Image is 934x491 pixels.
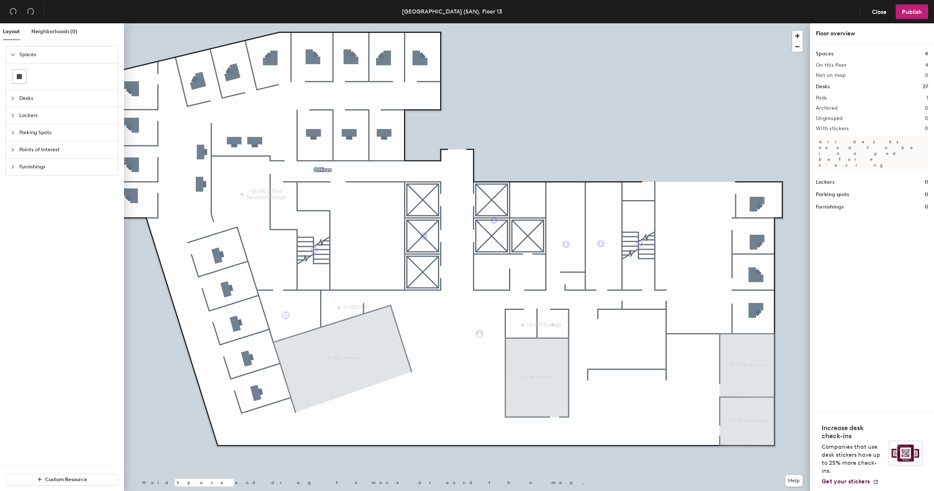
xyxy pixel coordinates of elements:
h1: 4 [925,50,928,58]
h2: 0 [925,73,928,78]
h2: On this floor [816,62,847,68]
h1: Lockers [816,178,834,186]
h1: Furnishings [816,203,844,211]
span: undo [9,8,17,15]
button: Redo (⌘ + ⇧ + Z) [23,4,38,19]
h2: 0 [925,105,928,111]
span: Parking Spots [19,124,113,141]
h1: 27 [923,83,928,91]
h1: Desks [816,83,830,91]
span: Desks [19,90,113,107]
span: collapsed [11,165,15,169]
span: Neighborhoods (0) [31,28,77,35]
h1: 0 [925,191,928,199]
span: Spaces [19,46,113,63]
h1: 0 [925,178,928,186]
h2: With stickers [816,126,849,132]
h2: 1 [926,95,928,101]
span: collapsed [11,130,15,135]
button: Undo (⌘ + Z) [6,4,20,19]
h2: 0 [925,116,928,121]
span: Furnishings [19,159,113,175]
img: Sticker logo [889,441,922,465]
p: Companies that use desk stickers have up to 25% more check-ins. [822,443,884,475]
div: Floor overview [816,29,928,38]
button: Close [866,4,893,19]
span: collapsed [11,113,15,118]
button: Help [785,475,803,487]
h1: Parking spots [816,191,849,199]
span: Lockers [19,107,113,124]
h2: 0 [925,126,928,132]
a: Get your stickers [822,478,879,485]
h2: Pods [816,95,827,101]
h1: 0 [925,203,928,211]
div: [GEOGRAPHIC_DATA] (SAN), Floor 13 [402,7,502,16]
h1: Spaces [816,50,833,58]
span: Get your stickers [822,478,870,485]
h2: Not on map [816,73,845,78]
h2: Ungrouped [816,116,843,121]
span: Points of Interest [19,141,113,158]
h4: Increase desk check-ins [822,424,884,440]
h2: Archived [816,105,837,111]
span: Publish [902,8,922,15]
button: Publish [896,4,928,19]
span: Custom Resource [45,476,87,483]
button: Custom Resource [6,474,118,486]
span: expanded [11,52,15,57]
span: collapsed [11,96,15,101]
h2: 4 [925,62,928,68]
span: collapsed [11,148,15,152]
span: Layout [3,28,20,35]
span: Close [872,8,887,15]
p: All desks need to be in a pod before saving [816,136,928,171]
